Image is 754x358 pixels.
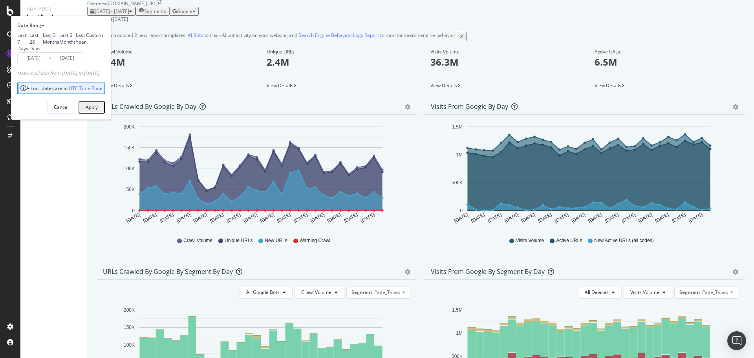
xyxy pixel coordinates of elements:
[125,211,141,224] text: [DATE]
[457,32,467,41] button: close banner
[102,48,247,55] div: Crawl Volume
[298,32,379,39] a: Search Engine Behavior: Logs Report
[326,211,342,224] text: [DATE]
[405,269,410,275] div: gear
[126,187,135,192] text: 50K
[113,16,128,22] div: [DATE]
[520,211,536,224] text: [DATE]
[97,32,745,41] div: info banner
[456,330,463,336] text: 1M
[124,145,135,151] text: 150K
[101,32,457,41] div: We introduced 2 new report templates: to track AI bot activity on your website, and to monitor se...
[103,103,196,110] div: URLs Crawled by Google by day
[405,104,410,110] div: gear
[452,124,463,129] text: 1.5M
[301,289,331,296] span: Crawl Volume
[300,237,330,244] span: Warning Crawl
[516,237,544,244] span: Visits Volume
[309,211,325,224] text: [DATE]
[671,211,686,224] text: [DATE]
[124,166,135,171] text: 100K
[595,82,621,89] span: View Details
[259,211,275,224] text: [DATE]
[177,8,192,15] span: Google
[124,325,135,330] text: 150K
[460,207,463,213] text: 0
[102,82,129,89] span: View Details
[688,211,703,224] text: [DATE]
[86,32,103,39] div: Custom
[124,124,135,129] text: 200K
[240,286,293,299] button: All Google Bots
[135,7,169,16] button: Segments
[554,211,569,224] text: [DATE]
[103,121,407,230] svg: A chart.
[225,237,253,244] span: Unique URLs
[456,152,463,157] text: 1M
[124,342,135,347] text: 100K
[733,269,738,275] div: gear
[27,13,81,22] div: LogAnalyzer
[295,286,344,299] button: Crawl Volume
[351,289,372,296] span: Segment
[637,211,653,224] text: [DATE]
[267,48,411,55] div: Unique URLs
[276,211,292,224] text: [DATE]
[17,22,103,29] div: Date Range
[431,268,545,275] div: Visits from Google By Segment By Day
[630,289,659,296] span: Visits Volume
[604,211,620,224] text: [DATE]
[226,211,242,224] text: [DATE]
[159,211,175,224] text: [DATE]
[144,8,166,15] span: Segments
[132,207,135,213] text: 0
[20,85,102,92] div: All our dates are in
[79,101,105,114] button: Apply
[537,211,553,224] text: [DATE]
[453,211,469,224] text: [DATE]
[17,70,99,77] div: available from [DATE] to [DATE]
[430,55,575,69] p: 36.3M
[431,121,735,230] svg: A chart.
[594,237,653,244] span: New Active URLs (all codes)
[209,211,225,224] text: [DATE]
[176,211,191,224] text: [DATE]
[452,180,463,185] text: 500K
[183,237,212,244] span: Crawl Volume
[595,55,739,69] p: 6.5M
[733,104,738,110] div: gear
[192,211,208,224] text: [DATE]
[86,104,98,110] div: Apply
[702,289,728,296] span: Page_Types
[556,237,582,244] span: Active URLs
[188,32,203,39] a: AI Bots
[654,211,670,224] text: [DATE]
[374,289,400,296] span: Page_Types
[265,237,287,244] span: New URLs
[431,103,508,110] div: Visits from Google by day
[27,6,81,13] div: Analytics
[727,331,746,350] div: Open Intercom Messenger
[585,289,609,296] span: All Devices
[503,211,519,224] text: [DATE]
[124,307,135,312] text: 200K
[87,7,135,16] button: [DATE] - [DATE]
[243,211,258,224] text: [DATE]
[571,211,586,224] text: [DATE]
[470,211,486,224] text: [DATE]
[587,211,603,224] text: [DATE]
[267,82,293,89] span: View Details
[430,82,457,89] span: View Details
[246,289,280,296] span: All Google Bots
[679,289,700,296] span: Segment
[102,55,247,69] p: 3.4M
[621,211,637,224] text: [DATE]
[578,286,622,299] button: All Devices
[267,55,411,69] p: 2.4M
[103,268,233,275] div: URLs Crawled by Google By Segment By Day
[169,7,199,16] button: Google
[95,8,129,15] span: [DATE] - [DATE]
